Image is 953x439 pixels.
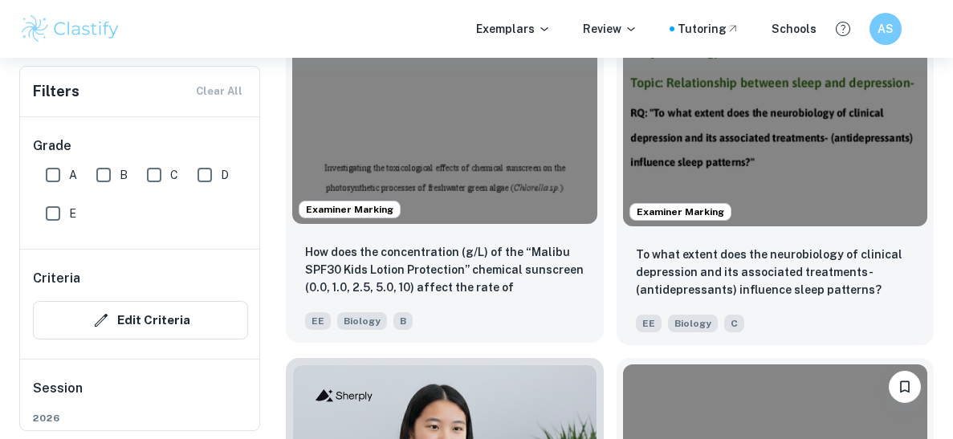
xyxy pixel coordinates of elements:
span: Examiner Marking [299,202,400,217]
button: Help and Feedback [829,15,857,43]
span: C [724,315,744,332]
h6: Filters [33,80,79,103]
span: A [69,166,77,184]
button: AS [870,13,902,45]
span: EE [636,315,662,332]
img: Clastify logo [19,13,121,45]
h6: Criteria [33,269,80,288]
p: To what extent does the neurobiology of clinical depression and its associated treatments- (antid... [636,246,915,299]
span: B [393,312,413,330]
span: 2026 [33,411,248,425]
span: D [221,166,229,184]
h6: AS [877,20,895,38]
button: Bookmark [889,371,921,403]
span: E [69,205,76,222]
span: Examiner Marking [630,205,731,219]
p: Review [583,20,637,38]
span: EE [305,312,331,330]
p: How does the concentration (g/L) of the “Malibu SPF30 Kids Lotion Protection” chemical sunscreen ... [305,243,584,298]
a: Tutoring [678,20,739,38]
h6: Session [33,379,248,411]
span: C [170,166,178,184]
a: Schools [772,20,817,38]
p: Exemplars [476,20,551,38]
span: B [120,166,128,184]
button: Edit Criteria [33,301,248,339]
span: Biology [668,315,718,332]
h6: Grade [33,136,248,156]
span: Biology [337,312,387,330]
